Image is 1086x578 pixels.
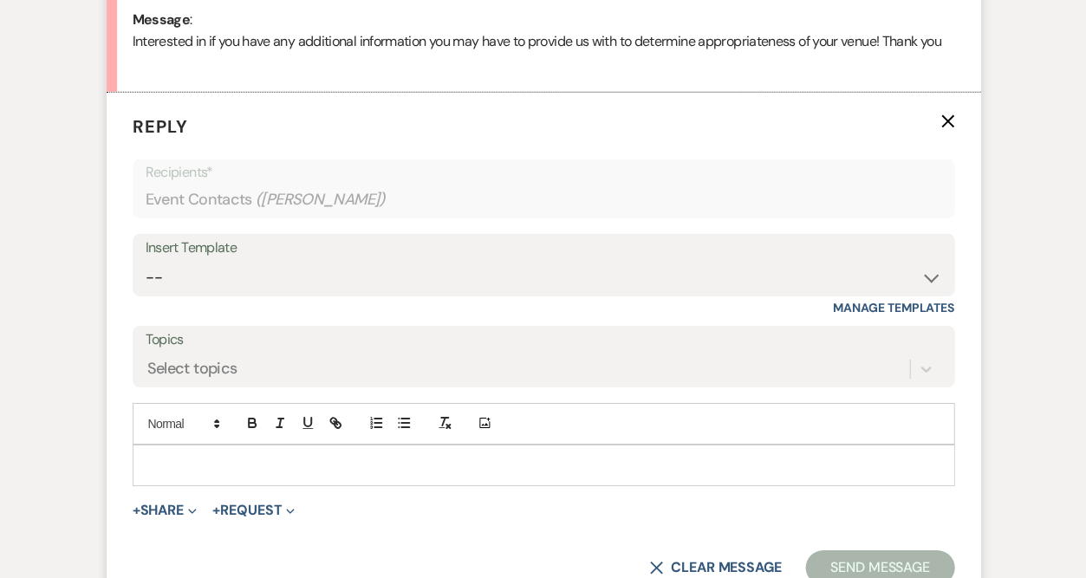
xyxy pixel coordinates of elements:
a: Manage Templates [833,300,954,315]
p: Recipients* [146,161,941,184]
button: Share [133,503,198,517]
label: Topics [146,328,941,353]
button: Clear message [649,561,781,575]
span: + [133,503,140,517]
div: Event Contacts [146,183,941,217]
b: Message [133,10,191,29]
span: ( [PERSON_NAME] ) [256,188,386,211]
span: + [212,503,220,517]
button: Request [212,503,295,517]
div: Select topics [147,357,237,380]
div: Insert Template [146,236,941,261]
span: Reply [133,115,188,138]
